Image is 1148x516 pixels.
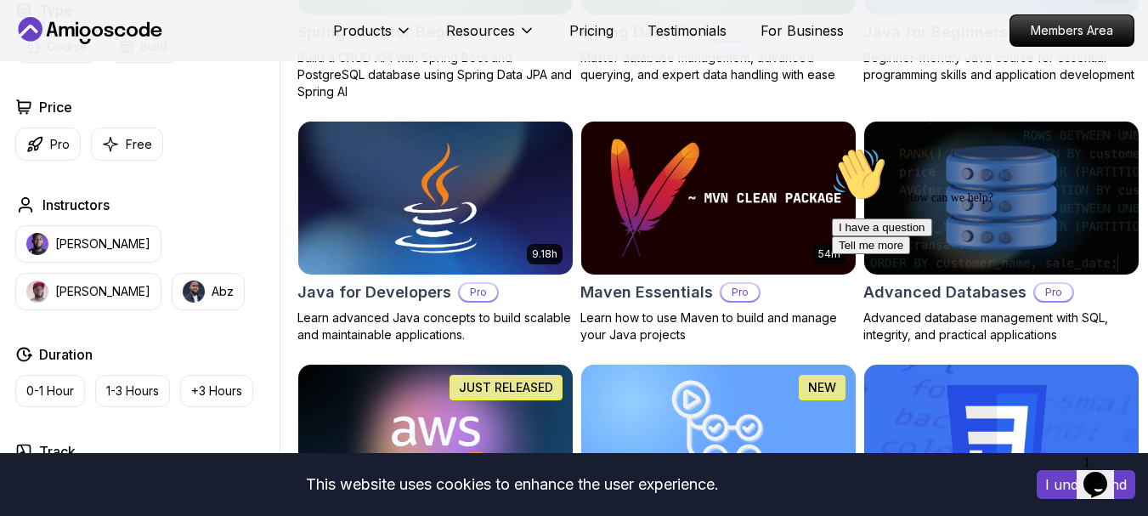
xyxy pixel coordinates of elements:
[1009,14,1134,47] a: Members Area
[1037,470,1135,499] button: Accept cookies
[1077,448,1131,499] iframe: chat widget
[808,379,836,396] p: NEW
[180,375,253,407] button: +3 Hours
[297,309,574,343] p: Learn advanced Java concepts to build scalable and maintainable applications.
[26,281,48,303] img: instructor img
[446,20,515,41] p: Resources
[460,284,497,301] p: Pro
[212,283,234,300] p: Abz
[7,7,313,114] div: 👋Hi! How can we help?I have a questionTell me more
[333,20,412,54] button: Products
[15,375,85,407] button: 0-1 Hour
[15,273,161,310] button: instructor img[PERSON_NAME]
[55,283,150,300] p: [PERSON_NAME]
[863,49,1140,83] p: Beginner-friendly Java course for essential programming skills and application development
[580,281,713,304] h2: Maven Essentials
[39,97,72,117] h2: Price
[42,195,110,215] h2: Instructors
[7,78,107,96] button: I have a question
[91,128,163,161] button: Free
[26,383,74,400] p: 0-1 Hour
[39,344,93,365] h2: Duration
[106,383,159,400] p: 1-3 Hours
[297,281,451,304] h2: Java for Developers
[648,20,727,41] a: Testimonials
[1010,15,1134,46] p: Members Area
[446,20,535,54] button: Resources
[580,121,857,344] a: Maven Essentials card54mMaven EssentialsProLearn how to use Maven to build and manage your Java p...
[581,122,856,275] img: Maven Essentials card
[721,284,759,301] p: Pro
[333,20,392,41] p: Products
[39,441,76,462] h2: Track
[95,375,170,407] button: 1-3 Hours
[26,233,48,255] img: instructor img
[50,136,70,153] p: Pro
[15,225,161,263] button: instructor img[PERSON_NAME]
[569,20,614,41] a: Pricing
[532,247,557,261] p: 9.18h
[297,121,574,344] a: Java for Developers card9.18hJava for DevelopersProLearn advanced Java concepts to build scalable...
[55,235,150,252] p: [PERSON_NAME]
[7,51,168,64] span: Hi! How can we help?
[863,121,1140,344] a: Advanced Databases cardAdvanced DatabasesProAdvanced database management with SQL, integrity, and...
[818,247,840,261] p: 54m
[172,273,245,310] button: instructor imgAbz
[7,96,85,114] button: Tell me more
[459,379,553,396] p: JUST RELEASED
[13,466,1011,503] div: This website uses cookies to enhance the user experience.
[580,49,857,83] p: Master database management, advanced querying, and expert data handling with ease
[191,383,242,400] p: +3 Hours
[864,122,1139,275] img: Advanced Databases card
[15,128,81,161] button: Pro
[183,281,205,303] img: instructor img
[580,309,857,343] p: Learn how to use Maven to build and manage your Java projects
[298,122,573,275] img: Java for Developers card
[126,136,152,153] p: Free
[825,140,1131,439] iframe: chat widget
[761,20,844,41] a: For Business
[7,7,61,61] img: :wave:
[297,49,574,100] p: Build a CRUD API with Spring Boot and PostgreSQL database using Spring Data JPA and Spring AI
